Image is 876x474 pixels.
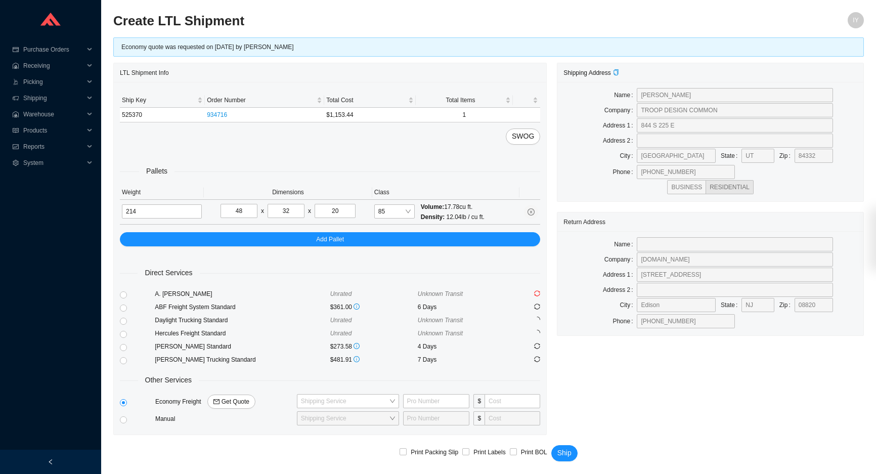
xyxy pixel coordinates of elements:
span: Purchase Orders [23,41,84,58]
span: Shipping [23,90,84,106]
span: Unknown Transit [418,290,463,297]
th: undefined sortable [513,93,540,108]
div: $273.58 [330,341,418,352]
span: info-circle [354,304,360,310]
span: setting [12,160,19,166]
div: Return Address [563,212,857,231]
td: $1,153.44 [324,108,416,122]
span: Shipping Address [563,69,619,76]
div: 6 Days [418,302,505,312]
th: Total Items sortable [416,93,513,108]
input: Cost [485,411,540,425]
button: close-circle [524,205,538,219]
span: info-circle [354,343,360,349]
span: info-circle [354,356,360,362]
span: read [12,127,19,134]
td: 525370 [120,108,205,122]
span: System [23,155,84,171]
input: L [221,204,257,218]
button: Ship [551,445,578,461]
span: Direct Services [138,267,199,279]
span: Receiving [23,58,84,74]
span: sync [534,356,540,362]
span: left [48,459,54,465]
a: 934716 [207,111,227,118]
span: Unknown Transit [418,317,463,324]
span: copy [613,69,619,75]
th: Order Number sortable [205,93,324,108]
span: Ship Key [122,95,195,105]
span: Volume: [421,203,444,210]
div: Economy quote was requested on [DATE] by [PERSON_NAME] [121,42,856,52]
button: Add Pallet [120,232,540,246]
span: Unrated [330,330,352,337]
div: LTL Shipment Info [120,63,540,82]
span: $ [473,394,485,408]
td: 1 [416,108,513,122]
div: 12.04 lb / cu ft. [421,212,485,222]
label: Address 1 [603,118,637,133]
span: sync [534,343,540,349]
label: City [620,298,637,312]
span: fund [12,144,19,150]
th: Ship Key sortable [120,93,205,108]
span: IY [853,12,858,28]
div: 7 Days [418,355,505,365]
span: Total Cost [326,95,406,105]
th: Class [372,185,519,200]
label: Name [614,237,637,251]
span: Products [23,122,84,139]
input: W [268,204,304,218]
span: BUSINESS [671,184,702,191]
span: SWOG [512,131,534,142]
input: H [315,204,356,218]
div: Economy Freight [153,395,295,409]
label: Phone [612,314,637,328]
th: Dimensions [204,185,372,200]
span: Print Labels [469,447,509,457]
span: loading [533,329,542,337]
label: Zip [779,298,795,312]
th: Weight [120,185,204,200]
span: loading [533,316,542,324]
th: Total Cost sortable [324,93,416,108]
label: Address 2 [603,283,637,297]
div: [PERSON_NAME] Trucking Standard [155,355,330,365]
div: ABF Freight System Standard [155,302,330,312]
label: State [721,149,741,163]
div: 4 Days [418,341,505,352]
label: Phone [612,165,637,179]
div: 17.78 cu ft. [421,202,485,212]
span: Print Packing Slip [407,447,462,457]
div: [PERSON_NAME] Standard [155,341,330,352]
label: Company [604,252,637,267]
label: Name [614,88,637,102]
input: Cost [485,394,540,408]
span: 85 [378,205,411,218]
span: Picking [23,74,84,90]
div: $481.91 [330,355,418,365]
span: Get Quote [222,397,249,407]
span: Other Services [138,374,199,386]
span: sync [534,304,540,310]
span: Ship [557,447,572,459]
span: $ [473,411,485,425]
label: State [721,298,741,312]
label: Address 1 [603,268,637,282]
label: Company [604,103,637,117]
span: credit-card [12,47,19,53]
div: x [308,206,311,216]
label: Zip [779,149,795,163]
div: Manual [153,414,295,424]
span: Print BOL [517,447,551,457]
div: Hercules Freight Standard [155,328,330,338]
span: Total Items [418,95,503,105]
span: Unknown Transit [418,330,463,337]
button: mailGet Quote [207,395,255,409]
input: Pro Number [403,394,470,408]
span: Reports [23,139,84,155]
span: Density: [421,213,445,221]
div: Copy [613,68,619,78]
label: Address 2 [603,134,637,148]
div: A. [PERSON_NAME] [155,289,330,299]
